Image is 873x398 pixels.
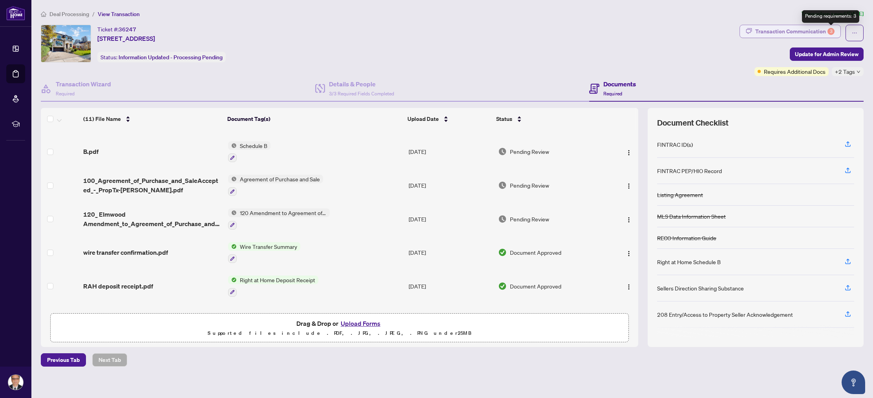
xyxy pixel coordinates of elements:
[41,25,91,62] img: IMG-C12166228_1.jpg
[802,10,859,23] div: Pending requirements: 3
[626,183,632,189] img: Logo
[603,91,622,97] span: Required
[237,242,300,251] span: Wire Transfer Summary
[657,117,729,128] span: Document Checklist
[623,280,635,292] button: Logo
[405,303,495,337] td: [DATE]
[228,242,237,251] img: Status Icon
[493,108,605,130] th: Status
[119,54,223,61] span: Information Updated - Processing Pending
[510,147,549,156] span: Pending Review
[98,11,140,18] span: View Transaction
[49,11,89,18] span: Deal Processing
[92,353,127,367] button: Next Tab
[338,318,383,329] button: Upload Forms
[626,217,632,223] img: Logo
[405,135,495,169] td: [DATE]
[329,91,394,97] span: 3/3 Required Fields Completed
[623,179,635,192] button: Logo
[329,79,394,89] h4: Details & People
[83,281,153,291] span: RAH deposit receipt.pdf
[47,354,80,366] span: Previous Tab
[56,91,75,97] span: Required
[55,329,624,338] p: Supported files include .PDF, .JPG, .JPEG, .PNG under 25 MB
[510,181,549,190] span: Pending Review
[657,166,722,175] div: FINTRAC PEP/HIO Record
[83,115,121,123] span: (11) File Name
[498,248,507,257] img: Document Status
[51,314,628,343] span: Drag & Drop orUpload FormsSupported files include .PDF, .JPG, .JPEG, .PNG under25MB
[755,25,835,38] div: Transaction Communication
[97,34,155,43] span: [STREET_ADDRESS]
[41,11,46,17] span: home
[237,208,330,217] span: 120 Amendment to Agreement of Purchase and Sale
[657,140,693,149] div: FINTRAC ID(s)
[407,115,439,123] span: Upload Date
[228,276,318,297] button: Status IconRight at Home Deposit Receipt
[97,52,226,62] div: Status:
[510,215,549,223] span: Pending Review
[228,208,330,230] button: Status Icon120 Amendment to Agreement of Purchase and Sale
[657,212,726,221] div: MLS Data Information Sheet
[623,246,635,259] button: Logo
[623,145,635,158] button: Logo
[795,48,858,60] span: Update for Admin Review
[83,147,99,156] span: B.pdf
[228,309,237,318] img: Status Icon
[801,9,864,18] article: Transaction saved [DATE]
[224,108,404,130] th: Document Tag(s)
[41,353,86,367] button: Previous Tab
[603,79,636,89] h4: Documents
[498,282,507,290] img: Document Status
[857,70,860,74] span: down
[237,309,330,318] span: 240 Amendment to Listing Agreement - Authority to Offer for Sale Price Change/Extension/Amendment(s)
[740,25,841,38] button: Transaction Communication3
[764,67,826,76] span: Requires Additional Docs
[83,210,221,228] span: 120_ Elmwood Amendment_to_Agreement_of_Purchase_and_Sale_-_A_-_PropTx-[PERSON_NAME].pdf
[83,176,221,195] span: 100_Agreement_of_Purchase_and_SaleAccepted_-_PropTx-[PERSON_NAME].pdf
[842,371,865,394] button: Open asap
[405,269,495,303] td: [DATE]
[80,108,224,130] th: (11) File Name
[404,108,493,130] th: Upload Date
[228,175,323,196] button: Status IconAgreement of Purchase and Sale
[657,190,703,199] div: Listing Agreement
[228,276,237,284] img: Status Icon
[8,375,23,390] img: Profile Icon
[228,242,300,263] button: Status IconWire Transfer Summary
[835,67,855,76] span: +2 Tags
[626,150,632,156] img: Logo
[228,309,330,330] button: Status Icon240 Amendment to Listing Agreement - Authority to Offer for Sale Price Change/Extensio...
[496,115,512,123] span: Status
[405,236,495,270] td: [DATE]
[97,25,136,34] div: Ticket #:
[626,284,632,290] img: Logo
[827,28,835,35] div: 3
[405,168,495,202] td: [DATE]
[510,248,561,257] span: Document Approved
[228,141,270,162] button: Status IconSchedule B
[852,30,857,36] span: ellipsis
[119,26,136,33] span: 36247
[237,276,318,284] span: Right at Home Deposit Receipt
[498,215,507,223] img: Document Status
[657,310,793,319] div: 208 Entry/Access to Property Seller Acknowledgement
[498,181,507,190] img: Document Status
[6,6,25,20] img: logo
[498,147,507,156] img: Document Status
[657,284,744,292] div: Sellers Direction Sharing Substance
[657,257,721,266] div: Right at Home Schedule B
[657,234,716,242] div: RECO Information Guide
[790,47,864,61] button: Update for Admin Review
[83,248,168,257] span: wire transfer confirmation.pdf
[56,79,111,89] h4: Transaction Wizard
[228,208,237,217] img: Status Icon
[237,175,323,183] span: Agreement of Purchase and Sale
[296,318,383,329] span: Drag & Drop or
[405,202,495,236] td: [DATE]
[228,141,237,150] img: Status Icon
[237,141,270,150] span: Schedule B
[623,213,635,225] button: Logo
[626,250,632,257] img: Logo
[92,9,95,18] li: /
